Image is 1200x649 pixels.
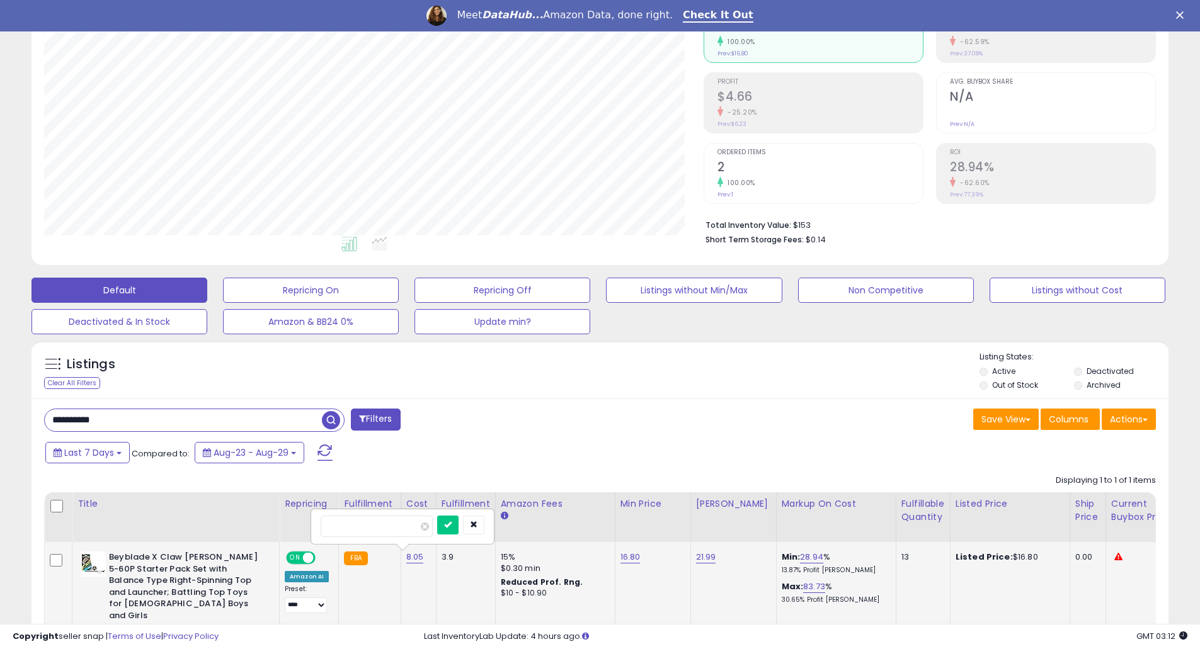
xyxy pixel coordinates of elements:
[1041,409,1100,430] button: Columns
[723,108,757,117] small: -25.20%
[683,9,753,23] a: Check It Out
[901,551,940,563] div: 13
[287,553,303,563] span: ON
[414,309,590,334] button: Update min?
[67,356,115,373] h5: Listings
[950,120,974,128] small: Prev: N/A
[990,278,1165,303] button: Listings without Cost
[344,551,367,565] small: FBA
[806,234,826,245] span: $0.14
[77,497,274,511] div: Title
[406,497,431,511] div: Cost
[723,37,755,47] small: 100.00%
[782,551,886,575] div: %
[13,630,59,642] strong: Copyright
[717,79,923,86] span: Profit
[776,492,896,542] th: The percentage added to the cost of goods (COGS) that forms the calculator for Min & Max prices.
[31,309,207,334] button: Deactivated & In Stock
[442,497,490,524] div: Fulfillment Cost
[706,217,1146,232] li: $153
[109,551,262,624] b: Beyblade X Claw [PERSON_NAME] 5-60P Starter Pack Set with Balance Type Right-Spinning Top and Lau...
[950,149,1155,156] span: ROI
[717,160,923,177] h2: 2
[1102,409,1156,430] button: Actions
[1049,413,1089,426] span: Columns
[956,551,1060,563] div: $16.80
[717,149,923,156] span: Ordered Items
[1111,497,1176,524] div: Current Buybox Price
[798,278,974,303] button: Non Competitive
[800,551,823,563] a: 28.94
[442,551,486,563] div: 3.9
[950,79,1155,86] span: Avg. Buybox Share
[717,120,746,128] small: Prev: $6.23
[696,551,716,563] a: 21.99
[501,577,583,587] b: Reduced Prof. Rng.
[717,50,748,57] small: Prev: $16.80
[108,630,161,642] a: Terms of Use
[956,551,1013,563] b: Listed Price:
[992,380,1038,390] label: Out of Stock
[782,497,891,511] div: Markup on Cost
[1176,11,1189,19] div: Close
[803,580,825,593] a: 83.73
[195,442,304,463] button: Aug-23 - Aug-29
[1087,380,1121,390] label: Archived
[950,89,1155,106] h2: N/A
[717,191,733,198] small: Prev: 1
[706,220,791,230] b: Total Inventory Value:
[426,6,447,26] img: Profile image for Georgie
[501,588,605,599] div: $10 - $10.90
[214,446,289,459] span: Aug-23 - Aug-29
[992,366,1015,376] label: Active
[717,89,923,106] h2: $4.66
[285,585,329,613] div: Preset:
[980,351,1169,363] p: Listing States:
[782,595,886,604] p: 30.65% Profit [PERSON_NAME]
[606,278,782,303] button: Listings without Min/Max
[81,551,106,577] img: 41VjQ+dGrSL._SL40_.jpg
[31,278,207,303] button: Default
[950,191,983,198] small: Prev: 77.39%
[501,563,605,574] div: $0.30 min
[723,178,755,188] small: 100.00%
[956,497,1065,511] div: Listed Price
[501,511,508,522] small: Amazon Fees.
[223,309,399,334] button: Amazon & BB24 0%
[696,497,771,511] div: [PERSON_NAME]
[782,580,804,592] b: Max:
[414,278,590,303] button: Repricing Off
[950,50,983,57] small: Prev: 37.08%
[1075,551,1096,563] div: 0.00
[973,409,1039,430] button: Save View
[501,551,605,563] div: 15%
[956,178,990,188] small: -62.60%
[223,278,399,303] button: Repricing On
[424,631,1187,643] div: Last InventoryLab Update: 4 hours ago.
[1056,475,1156,487] div: Displaying 1 to 1 of 1 items
[314,553,334,563] span: OFF
[351,409,400,431] button: Filters
[782,566,886,575] p: 13.87% Profit [PERSON_NAME]
[44,377,100,389] div: Clear All Filters
[956,37,990,47] small: -62.59%
[132,448,190,460] span: Compared to:
[457,9,673,21] div: Meet Amazon Data, done right.
[901,497,945,524] div: Fulfillable Quantity
[13,631,219,643] div: seller snap | |
[782,551,801,563] b: Min:
[1087,366,1134,376] label: Deactivated
[406,551,424,563] a: 8.05
[64,446,114,459] span: Last 7 Days
[45,442,130,463] button: Last 7 Days
[344,497,395,511] div: Fulfillment
[706,234,804,245] b: Short Term Storage Fees:
[620,497,685,511] div: Min Price
[782,581,886,604] div: %
[285,497,333,511] div: Repricing
[1075,497,1100,524] div: Ship Price
[950,160,1155,177] h2: 28.94%
[1136,630,1187,642] span: 2025-09-7 03:12 GMT
[163,630,219,642] a: Privacy Policy
[620,551,641,563] a: 16.80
